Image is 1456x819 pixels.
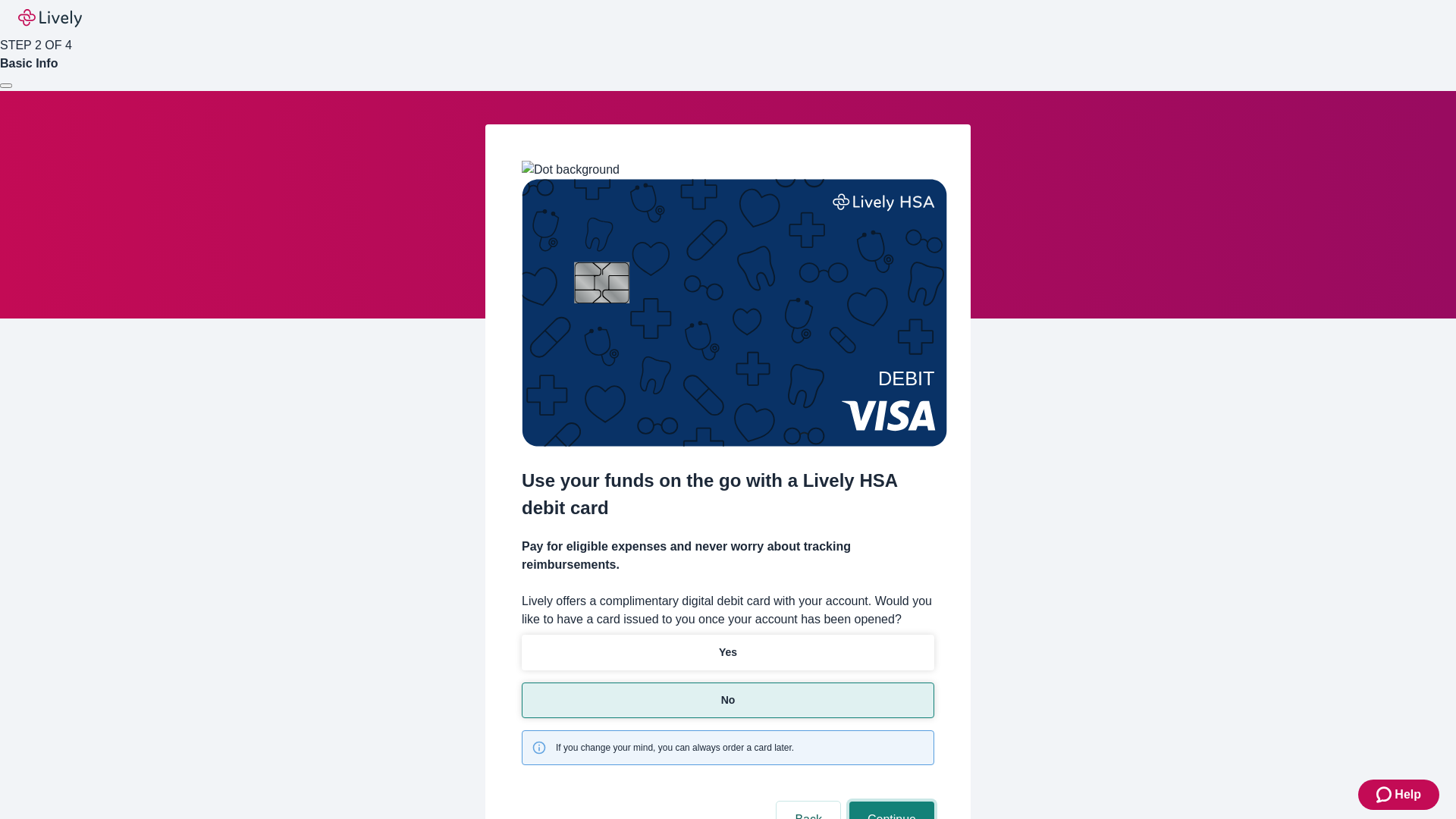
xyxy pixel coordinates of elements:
h4: Pay for eligible expenses and never worry about tracking reimbursements. [522,538,934,574]
label: Lively offers a complimentary digital debit card with your account. Would you like to have a card... [522,592,934,629]
p: Yes [719,645,737,661]
button: Zendesk support iconHelp [1358,780,1439,810]
button: Yes [522,635,934,670]
span: Help [1395,786,1421,804]
button: No [522,682,934,718]
p: No [721,692,736,708]
img: Lively [18,9,82,27]
img: Dot background [522,161,620,179]
h2: Use your funds on the go with a Lively HSA debit card [522,467,934,522]
img: Debit card [522,179,947,447]
svg: Zendesk support icon [1376,786,1395,804]
span: If you change your mind, you can always order a card later. [556,741,794,755]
